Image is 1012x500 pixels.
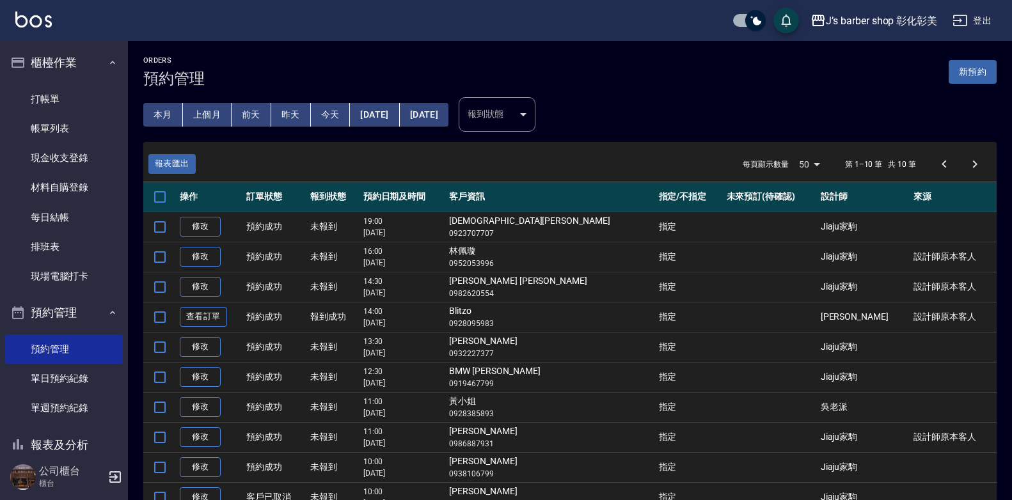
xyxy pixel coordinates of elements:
td: 黃小姐 [446,392,655,422]
td: 預約成功 [243,362,307,392]
td: 設計師原本客人 [910,272,997,302]
a: 預約管理 [5,334,123,364]
td: [PERSON_NAME] [446,332,655,362]
p: 12:30 [363,366,443,377]
img: Person [10,464,36,490]
p: 13:30 [363,336,443,347]
button: save [773,8,799,33]
button: 本月 [143,103,183,127]
td: 指定 [656,452,723,482]
button: 報表及分析 [5,428,123,462]
th: 報到狀態 [307,182,360,212]
a: 修改 [180,337,221,357]
th: 指定/不指定 [656,182,723,212]
td: 預約成功 [243,272,307,302]
a: 帳單列表 [5,114,123,143]
img: Logo [15,12,52,27]
button: 昨天 [271,103,311,127]
a: 修改 [180,277,221,297]
p: [DATE] [363,437,443,449]
p: 0982620554 [449,288,652,299]
p: 0919467799 [449,378,652,389]
p: 櫃台 [39,478,104,489]
th: 設計師 [818,182,911,212]
td: 預約成功 [243,392,307,422]
button: 登出 [947,9,997,33]
td: [PERSON_NAME] [818,302,911,332]
a: 單週預約紀錄 [5,393,123,423]
td: 報到成功 [307,302,360,332]
p: 每頁顯示數量 [743,159,789,170]
button: 報表匯出 [148,154,196,174]
button: [DATE] [400,103,448,127]
td: 預約成功 [243,302,307,332]
h2: Orders [143,56,205,65]
p: [DATE] [363,377,443,389]
td: Jiaju家駒 [818,422,911,452]
h5: 公司櫃台 [39,465,104,478]
button: 預約管理 [5,296,123,329]
p: 10:00 [363,486,443,497]
a: 修改 [180,427,221,447]
button: [DATE] [350,103,399,127]
th: 操作 [177,182,243,212]
p: 14:30 [363,276,443,287]
td: Jiaju家駒 [818,332,911,362]
a: 修改 [180,457,221,477]
td: 未報到 [307,392,360,422]
td: [PERSON_NAME] [446,422,655,452]
a: 排班表 [5,232,123,262]
a: 單日預約紀錄 [5,364,123,393]
td: 未報到 [307,332,360,362]
td: 設計師原本客人 [910,242,997,272]
th: 來源 [910,182,997,212]
a: 現金收支登錄 [5,143,123,173]
a: 新預約 [949,65,997,77]
p: [DATE] [363,317,443,329]
th: 未來預訂(待確認) [723,182,818,212]
p: 11:00 [363,426,443,437]
td: 預約成功 [243,452,307,482]
p: 0928095983 [449,318,652,329]
td: 未報到 [307,362,360,392]
td: 林佩璇 [446,242,655,272]
p: 14:00 [363,306,443,317]
h3: 預約管理 [143,70,205,88]
p: 16:00 [363,246,443,257]
td: 指定 [656,212,723,242]
a: 材料自購登錄 [5,173,123,202]
td: 吳老派 [818,392,911,422]
a: 修改 [180,367,221,387]
td: 未報到 [307,452,360,482]
button: 櫃檯作業 [5,46,123,79]
td: [DEMOGRAPHIC_DATA][PERSON_NAME] [446,212,655,242]
td: 指定 [656,362,723,392]
p: 19:00 [363,215,443,227]
th: 預約日期及時間 [360,182,447,212]
td: 指定 [656,242,723,272]
p: 0923707707 [449,228,652,239]
a: 修改 [180,397,221,417]
a: 現場電腦打卡 [5,262,123,291]
div: 50 [794,147,825,182]
td: 設計師原本客人 [910,302,997,332]
th: 訂單狀態 [243,182,307,212]
p: [DATE] [363,227,443,238]
td: 預約成功 [243,422,307,452]
td: Jiaju家駒 [818,452,911,482]
p: 0928385893 [449,408,652,419]
p: [DATE] [363,287,443,299]
td: Jiaju家駒 [818,272,911,302]
td: 未報到 [307,212,360,242]
td: Jiaju家駒 [818,242,911,272]
td: 未報到 [307,422,360,452]
td: 預約成功 [243,332,307,362]
a: 每日結帳 [5,203,123,232]
td: Jiaju家駒 [818,362,911,392]
a: 打帳單 [5,84,123,114]
p: 第 1–10 筆 共 10 筆 [845,159,916,170]
p: [DATE] [363,407,443,419]
td: 指定 [656,422,723,452]
p: [DATE] [363,347,443,359]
